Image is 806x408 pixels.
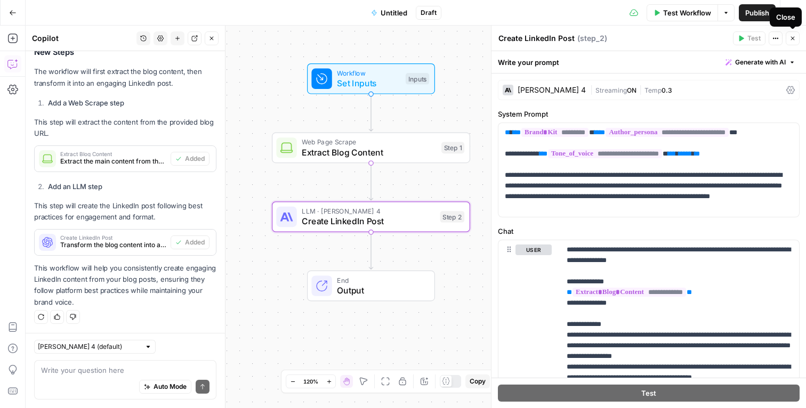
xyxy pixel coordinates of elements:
[60,151,166,157] span: Extract Blog Content
[498,226,800,236] label: Chat
[34,200,216,223] p: This step will create the LinkedIn post following best practices for engagement and format.
[369,163,373,200] g: Edge from step_1 to step_2
[441,142,464,154] div: Step 1
[498,109,800,119] label: System Prompt
[739,4,776,21] button: Publish
[171,235,209,249] button: Added
[465,374,490,388] button: Copy
[406,73,429,85] div: Inputs
[647,4,718,21] button: Test Workflow
[662,86,672,94] span: 0.3
[48,99,124,107] strong: Add a Web Scrape step
[34,263,216,308] p: This workflow will help you consistently create engaging LinkedIn content from your blog posts, e...
[747,34,761,43] span: Test
[34,117,216,139] p: This step will extract the content from the provided blog URL.
[745,7,769,18] span: Publish
[369,232,373,270] g: Edge from step_2 to end
[577,33,607,44] span: ( step_2 )
[302,146,436,159] span: Extract Blog Content
[185,154,205,164] span: Added
[337,77,400,89] span: Set Inputs
[38,341,140,352] input: Claude Sonnet 4 (default)
[48,182,102,191] strong: Add an LLM step
[272,201,470,232] div: LLM · [PERSON_NAME] 4Create LinkedIn PostStep 2
[171,152,209,166] button: Added
[32,33,133,44] div: Copilot
[337,68,400,78] span: Workflow
[302,137,436,147] span: Web Page Scrape
[663,7,711,18] span: Test Workflow
[721,55,800,69] button: Generate with AI
[735,58,786,67] span: Generate with AI
[139,380,191,394] button: Auto Mode
[491,51,806,73] div: Write your prompt
[595,86,627,94] span: Streaming
[470,377,486,386] span: Copy
[518,86,586,94] div: [PERSON_NAME] 4
[60,240,166,250] span: Transform the blog content into an engaging LinkedIn post following platform best practices
[644,86,662,94] span: Temp
[34,66,216,88] p: The workflow will first extract the blog content, then transform it into an engaging LinkedIn post.
[627,86,636,94] span: ON
[421,8,437,18] span: Draft
[515,244,552,255] button: user
[337,284,424,297] span: Output
[337,275,424,285] span: End
[272,271,470,301] div: EndOutput
[365,4,414,21] button: Untitled
[440,211,465,223] div: Step 2
[498,385,800,402] button: Test
[303,377,318,386] span: 120%
[302,215,435,227] span: Create LinkedIn Post
[272,133,470,164] div: Web Page ScrapeExtract Blog ContentStep 1
[636,84,644,95] span: |
[272,63,470,94] div: WorkflowSet InputsInputs
[641,388,656,398] span: Test
[381,7,407,18] span: Untitled
[34,45,216,59] h3: New Steps
[302,206,435,216] span: LLM · [PERSON_NAME] 4
[60,157,166,166] span: Extract the main content from the blog URL for analysis and conversion
[154,382,187,391] span: Auto Mode
[498,33,575,44] textarea: Create LinkedIn Post
[733,31,765,45] button: Test
[776,12,795,22] div: Close
[60,235,166,240] span: Create LinkedIn Post
[185,238,205,247] span: Added
[590,84,595,95] span: |
[369,94,373,132] g: Edge from start to step_1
